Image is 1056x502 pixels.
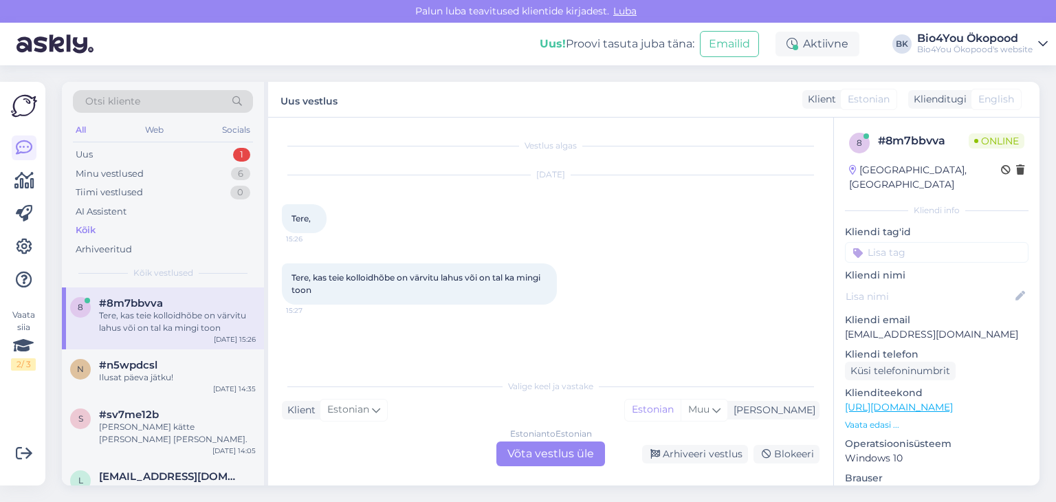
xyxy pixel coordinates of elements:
div: Web [142,121,166,139]
div: [PERSON_NAME] kätte [PERSON_NAME] [PERSON_NAME]. [99,421,256,446]
span: Online [969,133,1024,149]
div: [PERSON_NAME] [728,403,815,417]
input: Lisa nimi [846,289,1013,304]
div: Vestlus algas [282,140,819,152]
div: [DATE] 14:35 [213,384,256,394]
div: Küsi telefoninumbrit [845,362,956,380]
div: Arhiveeri vestlus [642,445,748,463]
p: Klienditeekond [845,386,1028,400]
b: Uus! [540,37,566,50]
div: 1 [233,148,250,162]
img: Askly Logo [11,93,37,119]
span: 8 [857,138,862,148]
span: Estonian [848,92,890,107]
span: 15:26 [286,234,338,244]
div: Aktiivne [775,32,859,56]
span: Tere, [291,213,311,223]
span: 15:27 [286,305,338,316]
span: Tere, kas teie kolloidhõbe on värvitu lahus või on tal ka mingi toon [291,272,542,295]
div: Võta vestlus üle [496,441,605,466]
div: All [73,121,89,139]
div: Arhiveeritud [76,243,132,257]
span: 8 [78,302,83,312]
a: Bio4You ÖkopoodBio4You Ökopood's website [917,33,1048,55]
div: Tere, kas teie kolloidhõbe on värvitu lahus või on tal ka mingi toon [99,309,256,334]
span: #sv7me12b [99,408,159,421]
a: [URL][DOMAIN_NAME] [845,401,953,413]
div: Uus [76,148,93,162]
p: Vaata edasi ... [845,419,1028,431]
div: AI Assistent [76,205,126,219]
span: Otsi kliente [85,94,140,109]
p: Brauser [845,471,1028,485]
div: # 8m7bbvva [878,133,969,149]
div: Estonian [625,400,681,420]
div: [DATE] [282,168,819,181]
span: #8m7bbvva [99,297,163,309]
label: Uus vestlus [280,90,338,109]
span: n [77,364,84,374]
span: #n5wpdcsl [99,359,157,371]
span: Estonian [327,402,369,417]
div: 2 / 3 [11,358,36,371]
p: Kliendi email [845,313,1028,327]
p: Kliendi tag'id [845,225,1028,239]
div: Valige keel ja vastake [282,380,819,393]
button: Emailid [700,31,759,57]
div: Kliendi info [845,204,1028,217]
span: s [78,413,83,424]
span: Luba [609,5,641,17]
span: Muu [688,403,709,415]
div: Ilusat päeva jätku! [99,371,256,384]
p: Kliendi telefon [845,347,1028,362]
p: Windows 10 [845,451,1028,466]
div: Klient [802,92,836,107]
div: [DATE] 15:26 [214,334,256,345]
div: Bio4You Ökopood [917,33,1033,44]
div: [DATE] 14:05 [212,446,256,456]
div: Bio4You Ökopood's website [917,44,1033,55]
div: Klient [282,403,316,417]
div: 0 [230,186,250,199]
span: l [78,475,83,485]
div: Proovi tasuta juba täna: [540,36,694,52]
span: Kõik vestlused [133,267,193,279]
p: Kliendi nimi [845,268,1028,283]
div: [GEOGRAPHIC_DATA], [GEOGRAPHIC_DATA] [849,163,1001,192]
input: Lisa tag [845,242,1028,263]
div: Minu vestlused [76,167,144,181]
div: 6 [231,167,250,181]
div: Estonian to Estonian [510,428,592,440]
p: Operatsioonisüsteem [845,437,1028,451]
div: Tiimi vestlused [76,186,143,199]
div: Vaata siia [11,309,36,371]
div: Socials [219,121,253,139]
div: Klienditugi [908,92,967,107]
div: BK [892,34,912,54]
div: Kõik [76,223,96,237]
span: leelonaaber@gmail.com [99,470,242,483]
p: [EMAIL_ADDRESS][DOMAIN_NAME] [845,327,1028,342]
span: English [978,92,1014,107]
div: Blokeeri [753,445,819,463]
